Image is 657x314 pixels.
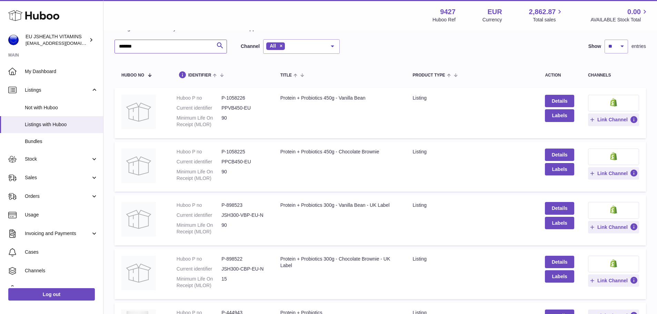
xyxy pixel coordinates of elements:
button: Link Channel [588,113,639,126]
dd: JSH300-VBP-EU-N [221,212,266,219]
div: Protein + Probiotics 300g - Vanilla Bean - UK Label [280,202,399,209]
dd: P-1058225 [221,149,266,155]
div: listing [413,256,531,262]
dt: Current identifier [177,212,221,219]
span: Total sales [533,17,564,23]
div: listing [413,202,531,209]
button: Link Channel [588,274,639,287]
span: My Dashboard [25,68,98,75]
dd: P-898523 [221,202,266,209]
span: Usage [25,212,98,218]
img: shopify-small.png [610,259,617,267]
dd: JSH300-CBP-EU-N [221,266,266,272]
dd: PPVB450-EU [221,105,266,111]
dt: Current identifier [177,266,221,272]
span: [EMAIL_ADDRESS][DOMAIN_NAME] [26,40,101,46]
a: Details [545,202,574,214]
span: 0.00 [627,7,641,17]
dd: 90 [221,169,266,182]
dt: Current identifier [177,105,221,111]
span: Invoicing and Payments [25,230,91,237]
button: Link Channel [588,167,639,180]
span: All [270,43,276,49]
span: Link Channel [597,117,628,123]
span: Listings with Huboo [25,121,98,128]
img: shopify-small.png [610,205,617,214]
dd: PPCB450-EU [221,159,266,165]
a: Details [545,149,574,161]
span: entries [631,43,646,50]
label: Channel [241,43,260,50]
dd: P-898522 [221,256,266,262]
img: Protein + Probiotics 450g - Vanilla Bean [121,95,156,129]
button: Labels [545,270,574,283]
img: shopify-small.png [610,98,617,107]
dd: 90 [221,115,266,128]
dt: Huboo P no [177,149,221,155]
div: Currency [482,17,502,23]
strong: EUR [487,7,502,17]
div: Huboo Ref [432,17,456,23]
dt: Minimum Life On Receipt (MLOR) [177,222,221,235]
a: Log out [8,288,95,301]
div: action [545,73,574,78]
a: 0.00 AVAILABLE Stock Total [590,7,649,23]
div: EU JSHEALTH VITAMINS [26,33,88,47]
span: 2,862.87 [529,7,556,17]
div: Protein + Probiotics 300g - Chocolate Brownie - UK Label [280,256,399,269]
a: 2,862.87 Total sales [529,7,564,23]
span: Settings [25,286,98,293]
div: listing [413,95,531,101]
button: Labels [545,109,574,122]
div: Protein + Probiotics 450g - Vanilla Bean [280,95,399,101]
div: channels [588,73,639,78]
img: Protein + Probiotics 450g - Chocolate Brownie [121,149,156,183]
div: listing [413,149,531,155]
span: Not with Huboo [25,104,98,111]
span: Orders [25,193,91,200]
dd: P-1058226 [221,95,266,101]
img: internalAdmin-9427@internal.huboo.com [8,35,19,45]
dd: 90 [221,222,266,235]
button: Link Channel [588,221,639,233]
label: Show [588,43,601,50]
span: AVAILABLE Stock Total [590,17,649,23]
a: Details [545,256,574,268]
span: Cases [25,249,98,255]
img: Protein + Probiotics 300g - Chocolate Brownie - UK Label [121,256,156,290]
dt: Huboo P no [177,95,221,101]
dt: Huboo P no [177,202,221,209]
button: Labels [545,217,574,229]
img: shopify-small.png [610,152,617,160]
span: Listings [25,87,91,93]
dt: Minimum Life On Receipt (MLOR) [177,115,221,128]
dt: Current identifier [177,159,221,165]
span: Link Channel [597,170,628,176]
dt: Minimum Life On Receipt (MLOR) [177,276,221,289]
dd: 15 [221,276,266,289]
span: Link Channel [597,277,628,284]
span: Product Type [413,73,445,78]
span: Huboo no [121,73,144,78]
dt: Huboo P no [177,256,221,262]
span: Channels [25,267,98,274]
span: Bundles [25,138,98,145]
dt: Minimum Life On Receipt (MLOR) [177,169,221,182]
span: title [280,73,292,78]
a: Details [545,95,574,107]
span: Stock [25,156,91,162]
span: Sales [25,174,91,181]
img: Protein + Probiotics 300g - Vanilla Bean - UK Label [121,202,156,236]
button: Labels [545,163,574,175]
span: Link Channel [597,224,628,230]
strong: 9427 [440,7,456,17]
span: identifier [188,73,211,78]
div: Protein + Probiotics 450g - Chocolate Brownie [280,149,399,155]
